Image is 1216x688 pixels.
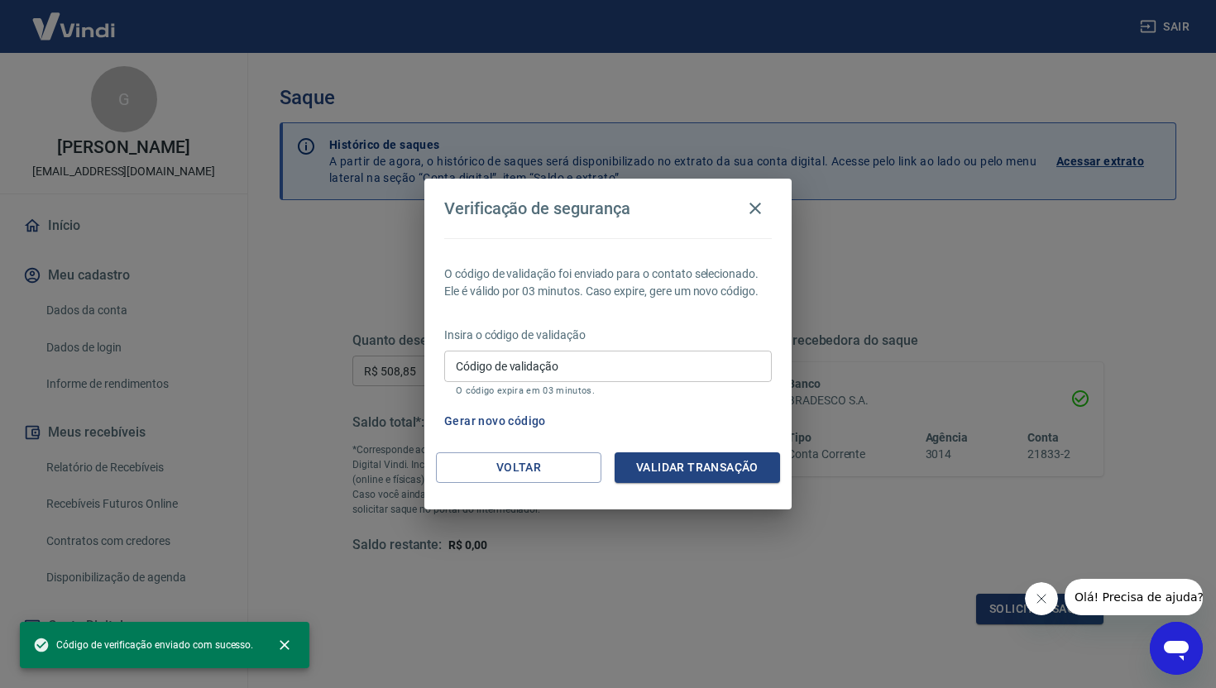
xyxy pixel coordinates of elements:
[456,385,760,396] p: O código expira em 03 minutos.
[1150,622,1203,675] iframe: Botão para abrir a janela de mensagens
[438,406,553,437] button: Gerar novo código
[444,198,630,218] h4: Verificação de segurança
[444,265,772,300] p: O código de validação foi enviado para o contato selecionado. Ele é válido por 03 minutos. Caso e...
[10,12,139,25] span: Olá! Precisa de ajuda?
[33,637,253,653] span: Código de verificação enviado com sucesso.
[615,452,780,483] button: Validar transação
[1025,582,1058,615] iframe: Fechar mensagem
[266,627,303,663] button: close
[444,327,772,344] p: Insira o código de validação
[1065,579,1203,615] iframe: Mensagem da empresa
[436,452,601,483] button: Voltar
